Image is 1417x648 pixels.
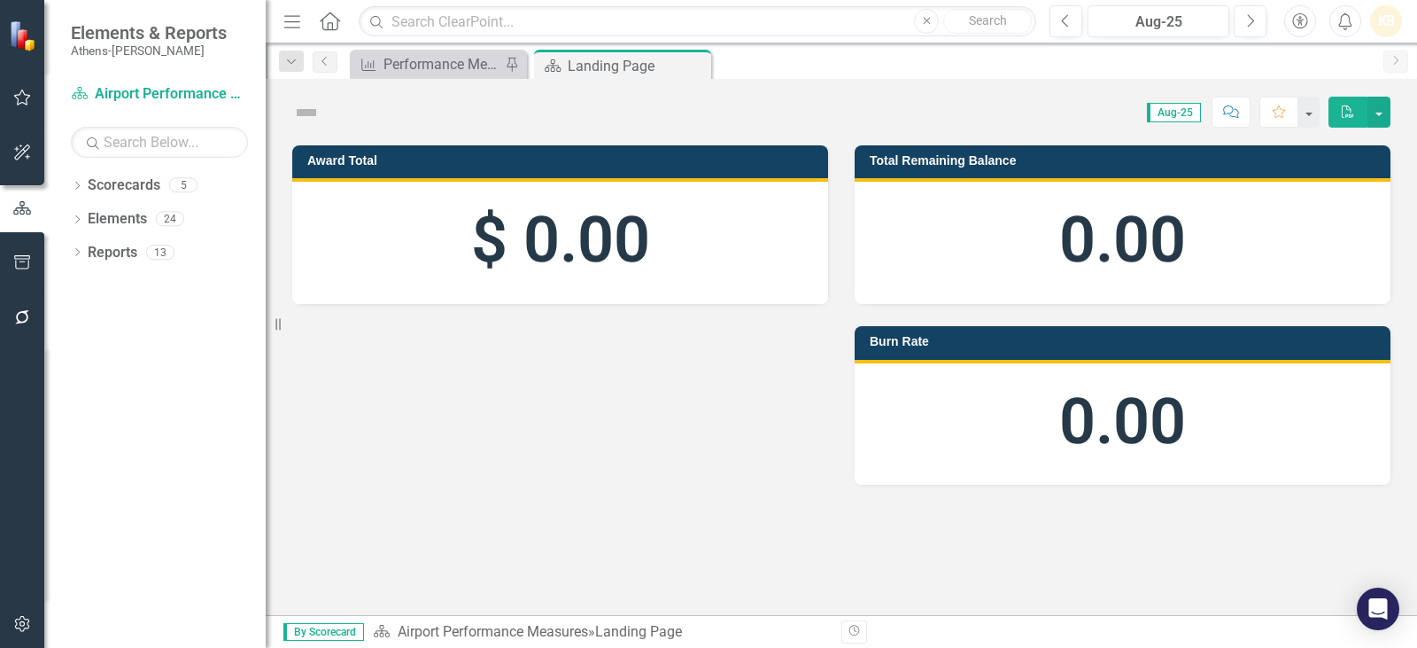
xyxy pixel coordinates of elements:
h3: Burn Rate [870,335,1382,348]
input: Search Below... [71,127,248,158]
a: Airport Performance Measures [71,84,248,105]
div: 5 [169,178,197,193]
div: 0.00 [872,195,1373,286]
span: Search [969,13,1007,27]
span: Elements & Reports [71,22,227,43]
div: Open Intercom Messenger [1357,588,1399,630]
a: Reports [88,243,137,263]
a: Elements [88,209,147,230]
a: Scorecards [88,176,160,196]
img: ClearPoint Strategy [9,20,40,51]
div: $ 0.00 [310,195,810,286]
small: Athens-[PERSON_NAME] [71,43,227,58]
div: Landing Page [595,623,682,640]
div: 13 [146,245,174,260]
div: Aug-25 [1094,12,1223,33]
button: KB [1370,5,1402,37]
button: Aug-25 [1088,5,1229,37]
a: Airport Performance Measures [398,623,588,640]
img: Not Defined [292,98,321,127]
span: By Scorecard [283,623,364,641]
h3: Award Total [307,154,819,168]
div: 24 [156,212,184,227]
span: Aug-25 [1147,103,1201,122]
a: Performance Measures [354,53,500,75]
div: 0.00 [872,377,1373,468]
div: Landing Page [568,55,707,77]
button: Search [943,9,1032,34]
h3: Total Remaining Balance [870,154,1382,168]
div: » [373,622,828,643]
input: Search ClearPoint... [359,6,1036,37]
div: Performance Measures [383,53,500,75]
